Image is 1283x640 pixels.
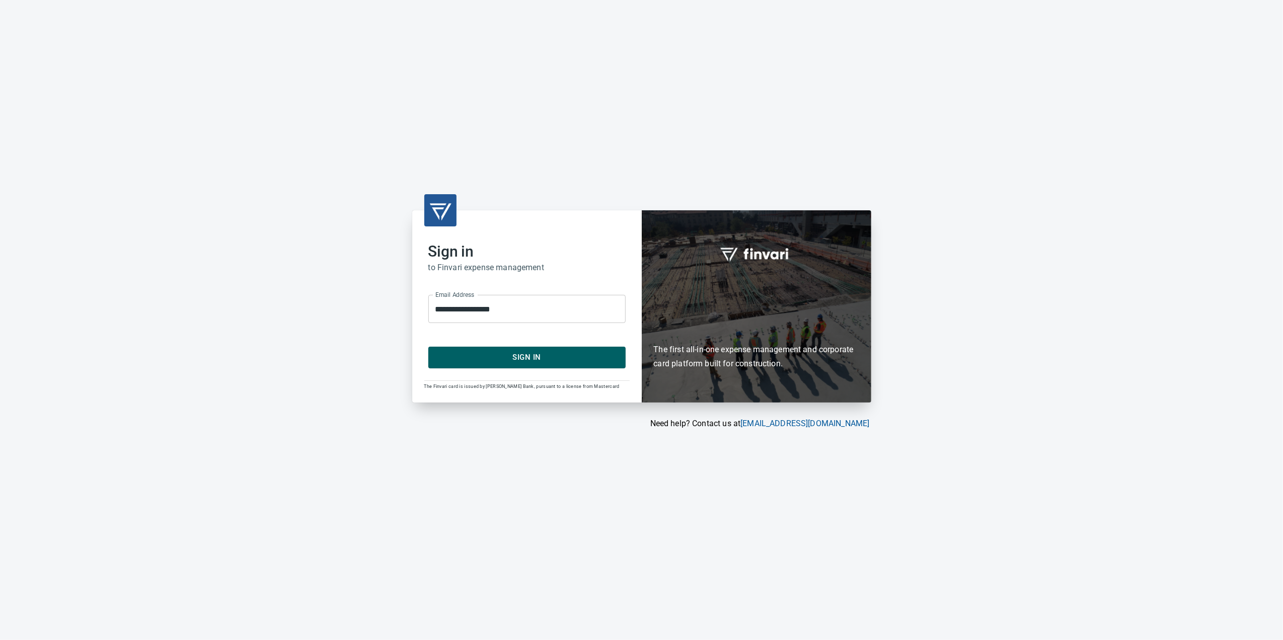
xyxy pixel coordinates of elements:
[719,242,794,265] img: fullword_logo_white.png
[439,351,615,364] span: Sign In
[428,261,626,275] h6: to Finvari expense management
[428,198,452,222] img: transparent_logo.png
[428,243,626,261] h2: Sign in
[424,384,620,389] span: The Finvari card is issued by [PERSON_NAME] Bank, pursuant to a license from Mastercard
[642,210,871,402] div: Finvari
[412,418,870,430] p: Need help? Contact us at
[740,419,869,428] a: [EMAIL_ADDRESS][DOMAIN_NAME]
[654,284,859,371] h6: The first all-in-one expense management and corporate card platform built for construction.
[428,347,626,368] button: Sign In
